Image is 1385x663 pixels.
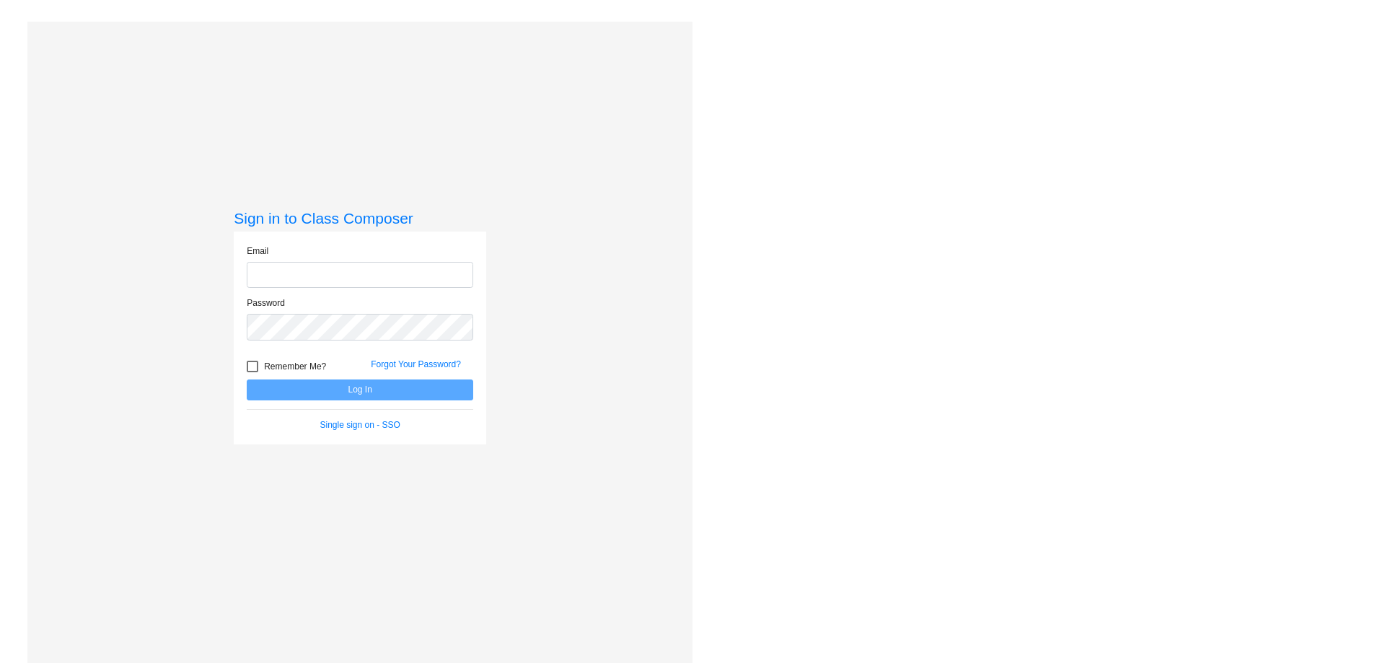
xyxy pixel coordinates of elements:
h3: Sign in to Class Composer [234,209,486,227]
label: Email [247,245,268,258]
button: Log In [247,379,473,400]
span: Remember Me? [264,358,326,375]
a: Forgot Your Password? [371,359,461,369]
a: Single sign on - SSO [320,420,400,430]
label: Password [247,297,285,309]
